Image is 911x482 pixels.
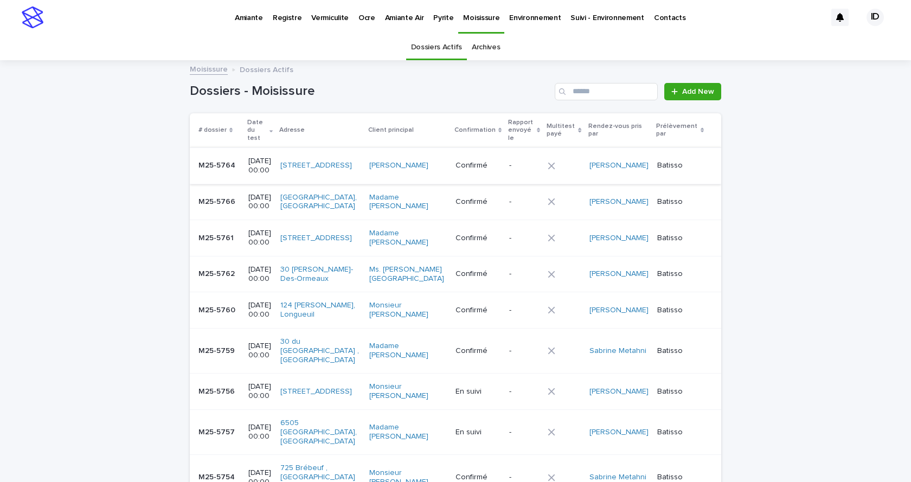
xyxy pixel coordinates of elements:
[589,428,649,437] a: [PERSON_NAME]
[190,292,721,329] tr: M25-5760M25-5760 [DATE] 00:00124 [PERSON_NAME], Longueuil Monsieur [PERSON_NAME] Confirmé-[PERSON...
[190,62,228,75] a: Moisissure
[248,265,272,284] p: [DATE] 00:00
[280,161,352,170] a: [STREET_ADDRESS]
[198,304,238,315] p: M25-5760
[657,197,704,207] p: Batisso
[508,117,534,144] p: Rapport envoyé le
[369,193,447,211] a: Madame [PERSON_NAME]
[280,387,352,396] a: [STREET_ADDRESS]
[657,473,704,482] p: Batisso
[369,229,447,247] a: Madame [PERSON_NAME]
[280,301,361,319] a: 124 [PERSON_NAME], Longueuil
[589,234,649,243] a: [PERSON_NAME]
[589,269,649,279] a: [PERSON_NAME]
[509,161,539,170] p: -
[411,35,462,60] a: Dossiers Actifs
[664,83,721,100] a: Add New
[657,269,704,279] p: Batisso
[369,265,447,284] a: Ms. [PERSON_NAME][GEOGRAPHIC_DATA]
[190,220,721,256] tr: M25-5761M25-5761 [DATE] 00:00[STREET_ADDRESS] Madame [PERSON_NAME] Confirmé-[PERSON_NAME] Batisso
[190,374,721,410] tr: M25-5756M25-5756 [DATE] 00:00[STREET_ADDRESS] Monsieur [PERSON_NAME] En suivi-[PERSON_NAME] Batisso
[657,387,704,396] p: Batisso
[657,306,704,315] p: Batisso
[589,387,649,396] a: [PERSON_NAME]
[240,63,293,75] p: Dossiers Actifs
[509,269,539,279] p: -
[455,473,501,482] p: Confirmé
[589,473,646,482] a: Sabrine Metahni
[455,197,501,207] p: Confirmé
[198,124,227,136] p: # dossier
[280,265,361,284] a: 30 [PERSON_NAME]-Des-Ormeaux
[472,35,501,60] a: Archives
[198,195,238,207] p: M25-5766
[190,409,721,454] tr: M25-5757M25-5757 [DATE] 00:006505 [GEOGRAPHIC_DATA], [GEOGRAPHIC_DATA] Madame [PERSON_NAME] En su...
[455,428,501,437] p: En suivi
[280,419,361,446] a: 6505 [GEOGRAPHIC_DATA], [GEOGRAPHIC_DATA]
[657,161,704,170] p: Batisso
[509,387,539,396] p: -
[279,124,305,136] p: Adresse
[248,157,272,175] p: [DATE] 00:00
[867,9,884,26] div: ID
[589,161,649,170] a: [PERSON_NAME]
[190,83,550,99] h1: Dossiers - Moisissure
[198,159,238,170] p: M25-5764
[280,193,361,211] a: [GEOGRAPHIC_DATA], [GEOGRAPHIC_DATA]
[247,117,267,144] p: Date du test
[198,385,237,396] p: M25-5756
[455,161,501,170] p: Confirmé
[280,234,352,243] a: [STREET_ADDRESS]
[589,197,649,207] a: [PERSON_NAME]
[198,267,237,279] p: M25-5762
[280,337,361,364] a: 30 du [GEOGRAPHIC_DATA] , [GEOGRAPHIC_DATA]
[588,120,650,140] p: Rendez-vous pris par
[190,256,721,292] tr: M25-5762M25-5762 [DATE] 00:0030 [PERSON_NAME]-Des-Ormeaux Ms. [PERSON_NAME][GEOGRAPHIC_DATA] Conf...
[454,124,496,136] p: Confirmation
[657,428,704,437] p: Batisso
[190,147,721,184] tr: M25-5764M25-5764 [DATE] 00:00[STREET_ADDRESS] [PERSON_NAME] Confirmé-[PERSON_NAME] Batisso
[248,229,272,247] p: [DATE] 00:00
[509,306,539,315] p: -
[248,342,272,360] p: [DATE] 00:00
[589,306,649,315] a: [PERSON_NAME]
[22,7,43,28] img: stacker-logo-s-only.png
[455,234,501,243] p: Confirmé
[198,344,237,356] p: M25-5759
[369,342,447,360] a: Madame [PERSON_NAME]
[190,328,721,373] tr: M25-5759M25-5759 [DATE] 00:0030 du [GEOGRAPHIC_DATA] , [GEOGRAPHIC_DATA] Madame [PERSON_NAME] Con...
[509,473,539,482] p: -
[455,387,501,396] p: En suivi
[190,184,721,220] tr: M25-5766M25-5766 [DATE] 00:00[GEOGRAPHIC_DATA], [GEOGRAPHIC_DATA] Madame [PERSON_NAME] Confirmé-[...
[198,471,237,482] p: M25-5754
[369,382,447,401] a: Monsieur [PERSON_NAME]
[656,120,698,140] p: Prélèvement par
[248,382,272,401] p: [DATE] 00:00
[369,423,447,441] a: Madame [PERSON_NAME]
[657,346,704,356] p: Batisso
[369,301,447,319] a: Monsieur [PERSON_NAME]
[509,428,539,437] p: -
[198,426,237,437] p: M25-5757
[682,88,714,95] span: Add New
[509,346,539,356] p: -
[198,232,236,243] p: M25-5761
[509,197,539,207] p: -
[248,301,272,319] p: [DATE] 00:00
[248,423,272,441] p: [DATE] 00:00
[455,269,501,279] p: Confirmé
[248,193,272,211] p: [DATE] 00:00
[369,161,428,170] a: [PERSON_NAME]
[547,120,575,140] p: Multitest payé
[455,346,501,356] p: Confirmé
[455,306,501,315] p: Confirmé
[589,346,646,356] a: Sabrine Metahni
[509,234,539,243] p: -
[657,234,704,243] p: Batisso
[368,124,414,136] p: Client principal
[555,83,658,100] input: Search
